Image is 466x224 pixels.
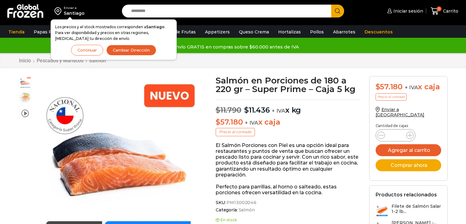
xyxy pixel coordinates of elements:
a: Hortalizas [275,26,304,38]
p: Precio al contado [216,128,255,136]
p: Cantidad de cajas [376,124,441,128]
a: Pulpa de Frutas [157,26,199,38]
a: Papas Fritas [31,26,65,38]
bdi: 11.790 [216,106,241,114]
a: Salmón [89,58,106,64]
nav: Breadcrumb [19,58,106,64]
p: En stock [216,218,360,222]
p: x caja [216,118,360,127]
button: Agregar al carrito [376,144,441,156]
a: Enviar a [GEOGRAPHIC_DATA] [376,107,425,118]
bdi: 11.436 [244,106,270,114]
span: plato-salmon [19,91,31,104]
a: Descuentos [362,26,396,38]
span: $ [216,118,220,126]
span: Iniciar sesión [392,8,423,14]
span: SKU: [216,200,360,205]
div: Santiago [64,10,85,16]
p: Precio al contado [376,93,407,101]
div: x caja [376,83,441,91]
button: Search button [331,5,344,17]
a: Pescados y Mariscos [36,58,84,64]
h1: Salmón en Porciones de 180 a 220 gr – Super Prime – Caja 5 kg [216,76,360,93]
a: Appetizers [202,26,233,38]
a: Filete de Salmón Salar 1-2 lb... [376,204,441,217]
p: Los precios y el stock mostrados corresponden a . Para ver disponibilidad y precios en otras regi... [55,24,172,42]
button: Cambiar Dirección [106,45,156,56]
span: $ [216,106,220,114]
strong: Santiago [146,25,165,29]
bdi: 57.180 [376,82,403,91]
p: x kg [216,99,360,115]
span: 0 [437,6,441,11]
a: Inicio [19,58,31,64]
a: Tienda [5,26,28,38]
a: Abarrotes [330,26,358,38]
a: Queso Crema [236,26,272,38]
span: + IVA [245,120,258,126]
p: El Salmón Porciones con Piel es una opción ideal para restaurantes y puntos de venta que buscan o... [216,142,360,178]
h2: Productos relacionados [376,192,437,198]
bdi: 57.180 [216,118,243,126]
p: Perfecto para parrillas, al horno o salteado, estas porciones ofrecen versatilidad en la cocina. [216,184,360,195]
input: Product quantity [390,131,401,140]
span: $ [376,82,380,91]
span: + IVA [272,108,285,114]
img: address-field-icon.svg [55,6,64,16]
span: Categoría: [216,207,360,213]
h3: Filete de Salmón Salar 1-2 lb... [392,204,441,214]
div: Enviar a [64,6,85,10]
span: Carrito [441,8,458,14]
a: Salmón [238,207,255,213]
a: 0 Carrito [429,4,460,18]
span: PM13002046 [225,200,256,205]
a: Iniciar sesión [386,5,423,17]
button: Continuar [71,45,103,56]
span: $ [244,106,249,114]
a: Pollos [307,26,327,38]
span: + IVA [405,84,418,91]
button: Comprar ahora [376,159,441,171]
span: salmon porcion nuevo [19,76,31,89]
